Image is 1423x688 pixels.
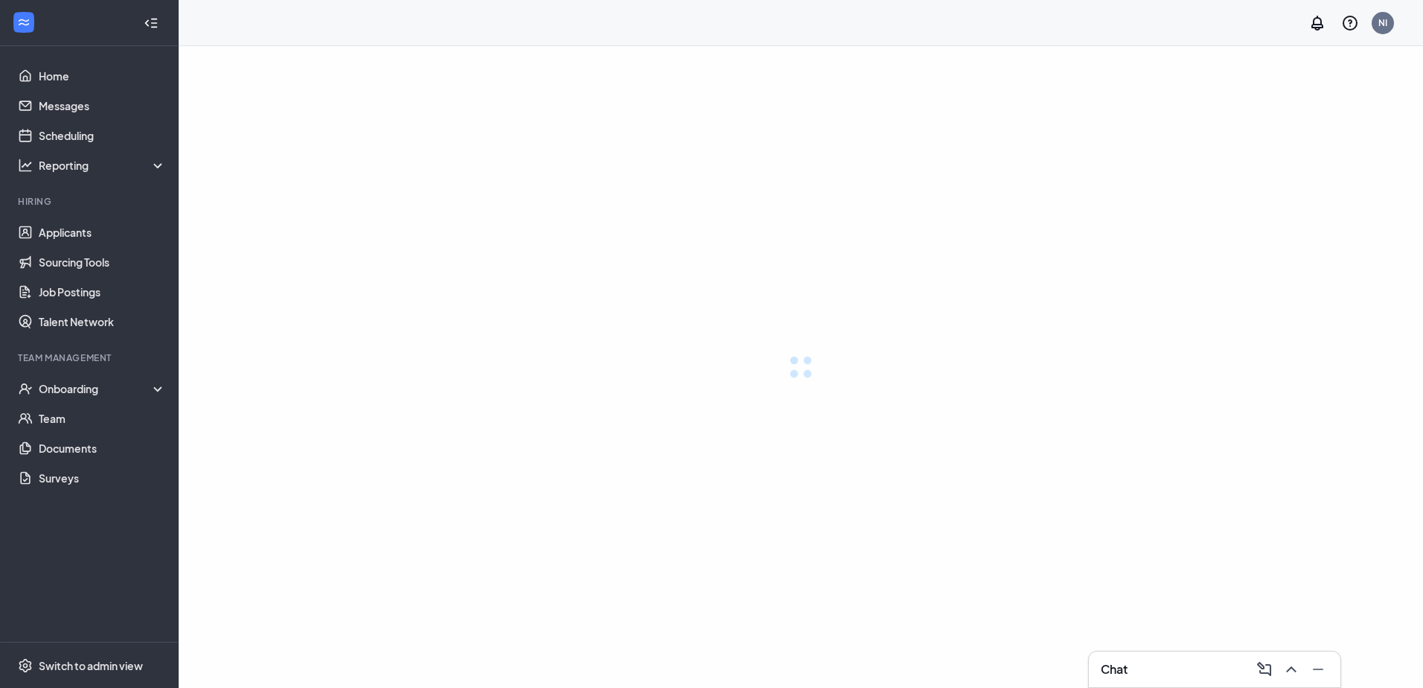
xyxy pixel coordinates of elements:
[39,247,166,277] a: Sourcing Tools
[39,463,166,493] a: Surveys
[1341,14,1359,32] svg: QuestionInfo
[1378,16,1387,29] div: NI
[18,381,33,396] svg: UserCheck
[18,658,33,673] svg: Settings
[1282,660,1300,678] svg: ChevronUp
[1101,661,1128,678] h3: Chat
[18,351,163,364] div: Team Management
[39,61,166,91] a: Home
[16,15,31,30] svg: WorkstreamLogo
[18,158,33,173] svg: Analysis
[1251,657,1275,681] button: ComposeMessage
[39,433,166,463] a: Documents
[39,381,167,396] div: Onboarding
[1305,657,1328,681] button: Minimize
[39,277,166,307] a: Job Postings
[39,658,143,673] div: Switch to admin view
[18,195,163,208] div: Hiring
[1278,657,1302,681] button: ChevronUp
[39,307,166,337] a: Talent Network
[39,158,167,173] div: Reporting
[1256,660,1273,678] svg: ComposeMessage
[39,217,166,247] a: Applicants
[39,91,166,121] a: Messages
[39,121,166,150] a: Scheduling
[144,16,159,31] svg: Collapse
[39,404,166,433] a: Team
[1308,14,1326,32] svg: Notifications
[1309,660,1327,678] svg: Minimize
